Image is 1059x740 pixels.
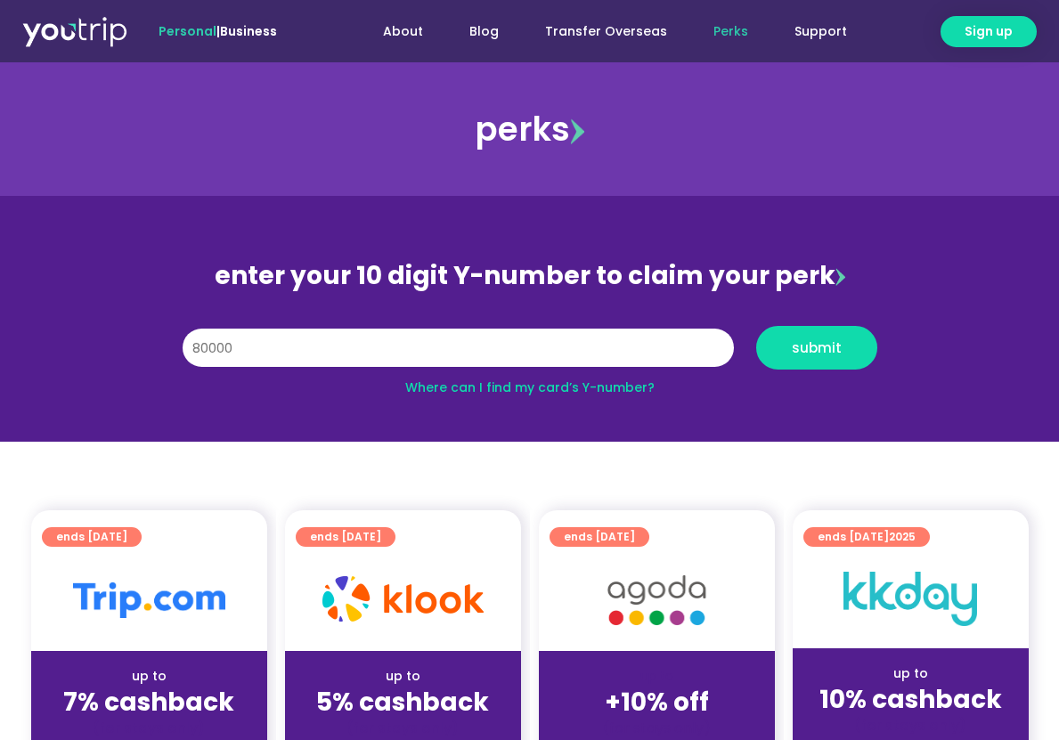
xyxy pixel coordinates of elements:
span: Sign up [965,22,1013,41]
span: 2025 [889,529,916,544]
div: (for stays only) [45,719,253,737]
div: up to [299,667,507,686]
div: enter your 10 digit Y-number to claim your perk [174,253,886,299]
a: About [360,15,446,48]
span: ends [DATE] [310,527,381,547]
form: Y Number [183,326,877,383]
span: ends [DATE] [564,527,635,547]
span: ends [DATE] [818,527,916,547]
strong: 5% cashback [316,685,489,720]
div: up to [807,664,1014,683]
a: Business [220,22,277,40]
a: ends [DATE] [550,527,649,547]
input: 10 digit Y-number (e.g. 8123456789) [183,329,734,368]
button: submit [756,326,877,370]
a: Blog [446,15,522,48]
nav: Menu [325,15,870,48]
a: ends [DATE] [42,527,142,547]
strong: +10% off [605,685,709,720]
a: Sign up [941,16,1037,47]
strong: 7% cashback [63,685,234,720]
span: up to [640,667,673,685]
a: Perks [690,15,771,48]
a: Support [771,15,870,48]
span: ends [DATE] [56,527,127,547]
a: Transfer Overseas [522,15,690,48]
span: | [159,22,277,40]
strong: 10% cashback [819,682,1002,717]
a: ends [DATE] [296,527,395,547]
div: (for stays only) [299,719,507,737]
a: Where can I find my card’s Y-number? [405,378,655,396]
a: ends [DATE]2025 [803,527,930,547]
div: up to [45,667,253,686]
span: Personal [159,22,216,40]
span: submit [792,341,842,354]
div: (for stays only) [553,719,761,737]
div: (for stays only) [807,716,1014,735]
